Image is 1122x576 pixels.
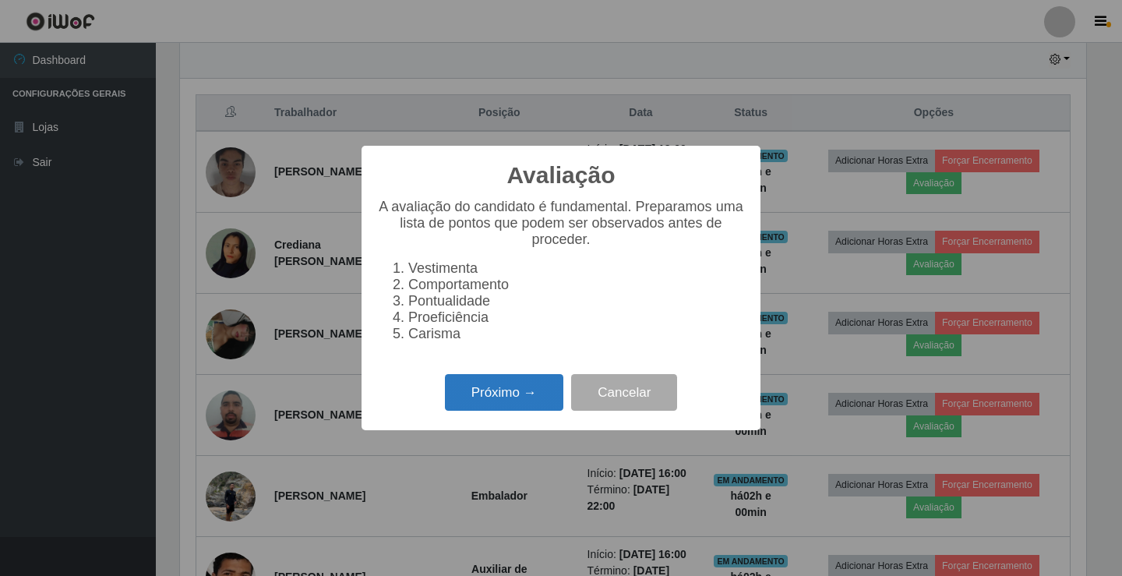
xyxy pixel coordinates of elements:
h2: Avaliação [507,161,616,189]
button: Cancelar [571,374,677,411]
li: Pontualidade [408,293,745,309]
p: A avaliação do candidato é fundamental. Preparamos uma lista de pontos que podem ser observados a... [377,199,745,248]
li: Vestimenta [408,260,745,277]
li: Carisma [408,326,745,342]
button: Próximo → [445,374,563,411]
li: Proeficiência [408,309,745,326]
li: Comportamento [408,277,745,293]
